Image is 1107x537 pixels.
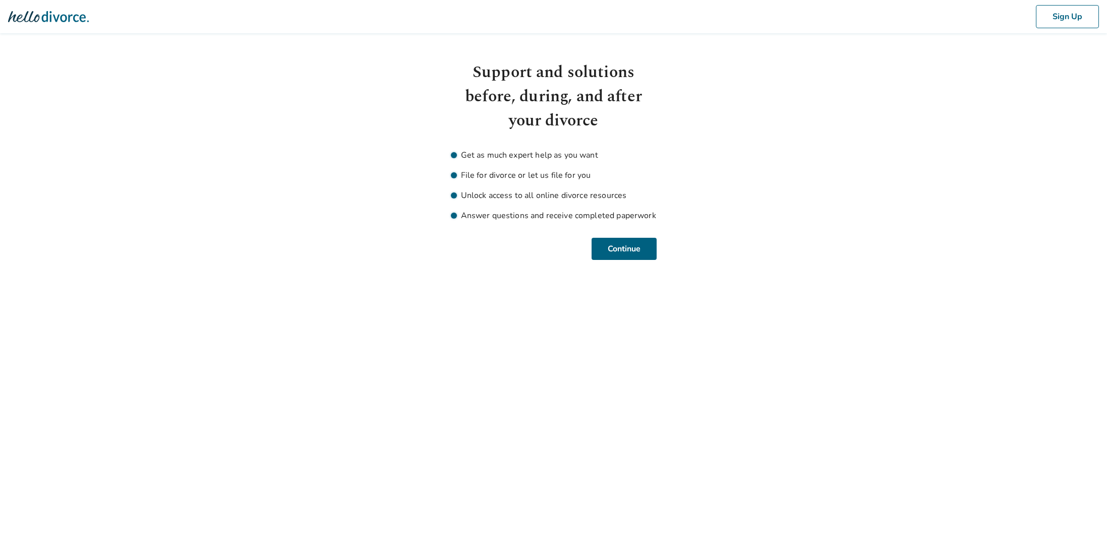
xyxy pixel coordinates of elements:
li: File for divorce or let us file for you [451,169,657,181]
h1: Support and solutions before, during, and after your divorce [451,60,657,133]
li: Get as much expert help as you want [451,149,657,161]
img: Hello Divorce Logo [8,7,89,27]
li: Answer questions and receive completed paperwork [451,210,657,222]
button: Sign Up [1036,5,1099,28]
button: Continue [592,238,657,260]
li: Unlock access to all online divorce resources [451,189,657,202]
